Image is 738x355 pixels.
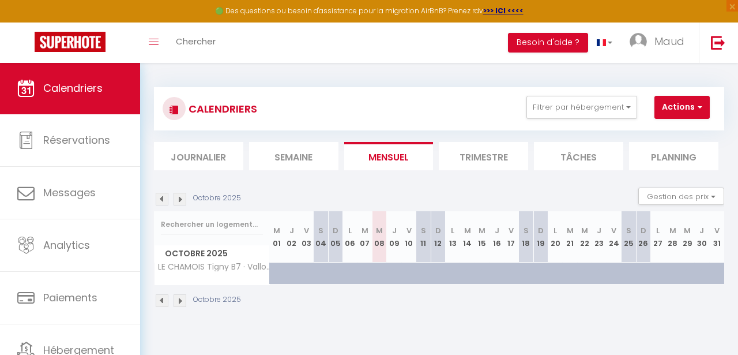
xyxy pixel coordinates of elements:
abbr: M [464,225,471,236]
th: 31 [709,211,724,263]
th: 24 [607,211,621,263]
li: Tâches [534,142,623,170]
abbr: M [567,225,574,236]
th: 05 [328,211,342,263]
abbr: S [421,225,426,236]
li: Planning [629,142,718,170]
li: Mensuel [344,142,434,170]
span: Calendriers [43,81,103,95]
abbr: M [684,225,691,236]
abbr: D [435,225,441,236]
th: 10 [401,211,416,263]
li: Journalier [154,142,243,170]
button: Filtrer par hébergement [526,96,637,119]
img: Super Booking [35,32,106,52]
li: Trimestre [439,142,528,170]
button: Actions [654,96,710,119]
button: Besoin d'aide ? [508,33,588,53]
th: 22 [577,211,592,263]
abbr: V [406,225,412,236]
th: 25 [622,211,636,263]
th: 09 [387,211,401,263]
abbr: M [376,225,383,236]
th: 30 [695,211,709,263]
th: 17 [504,211,518,263]
th: 11 [416,211,431,263]
abbr: M [581,225,588,236]
abbr: V [611,225,616,236]
li: Semaine [249,142,338,170]
span: Réservations [43,133,110,147]
th: 07 [357,211,372,263]
th: 26 [636,211,650,263]
a: Chercher [167,23,224,63]
th: 08 [372,211,386,263]
abbr: V [714,225,720,236]
th: 06 [343,211,357,263]
span: Paiements [43,290,97,305]
th: 03 [299,211,313,263]
span: Octobre 2025 [155,245,269,262]
a: ... Maud [621,23,699,63]
th: 21 [563,211,577,263]
abbr: L [348,225,352,236]
abbr: L [553,225,557,236]
span: Analytics [43,238,90,252]
th: 27 [650,211,665,263]
h3: CALENDRIERS [186,96,257,122]
p: Octobre 2025 [193,193,241,204]
th: 12 [431,211,445,263]
a: >>> ICI <<<< [483,6,524,16]
th: 20 [548,211,563,263]
th: 15 [475,211,489,263]
abbr: S [318,225,323,236]
abbr: M [273,225,280,236]
span: LE CHAMOIS Tigny B7 · Valloire very bright duplex ideally located [156,263,272,271]
abbr: M [362,225,368,236]
th: 04 [314,211,328,263]
abbr: V [304,225,309,236]
th: 18 [519,211,533,263]
span: Maud [654,34,684,48]
abbr: J [699,225,704,236]
th: 13 [446,211,460,263]
th: 02 [284,211,299,263]
th: 14 [460,211,475,263]
abbr: D [333,225,338,236]
abbr: L [656,225,660,236]
abbr: M [479,225,485,236]
abbr: S [626,225,631,236]
abbr: J [289,225,294,236]
abbr: D [538,225,544,236]
th: 23 [592,211,607,263]
span: Chercher [176,35,216,47]
th: 16 [490,211,504,263]
abbr: J [392,225,397,236]
img: logout [711,35,725,50]
button: Gestion des prix [638,188,724,205]
p: Octobre 2025 [193,294,241,305]
abbr: D [641,225,646,236]
abbr: J [597,225,601,236]
input: Rechercher un logement... [161,214,263,235]
abbr: L [451,225,454,236]
abbr: V [509,225,514,236]
th: 19 [533,211,548,263]
th: 01 [270,211,284,263]
span: Messages [43,185,96,200]
abbr: J [495,225,499,236]
abbr: M [669,225,676,236]
img: ... [630,33,647,50]
th: 28 [665,211,680,263]
abbr: S [524,225,529,236]
th: 29 [680,211,694,263]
